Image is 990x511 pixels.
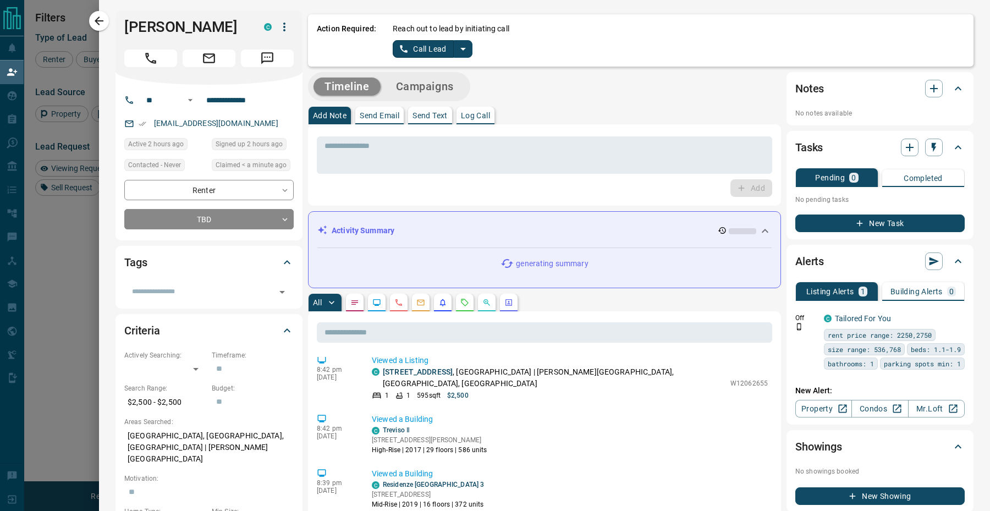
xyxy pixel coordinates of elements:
[851,174,856,182] p: 0
[383,366,725,389] p: , [GEOGRAPHIC_DATA] | [PERSON_NAME][GEOGRAPHIC_DATA], [GEOGRAPHIC_DATA], [GEOGRAPHIC_DATA]
[394,298,403,307] svg: Calls
[795,313,817,323] p: Off
[385,78,465,96] button: Campaigns
[828,329,932,340] span: rent price range: 2250,2750
[795,191,965,208] p: No pending tasks
[124,383,206,393] p: Search Range:
[884,358,961,369] span: parking spots min: 1
[908,400,965,417] a: Mr.Loft
[911,344,961,355] span: beds: 1.1-1.9
[372,414,768,425] p: Viewed a Building
[124,350,206,360] p: Actively Searching:
[835,314,891,323] a: Tailored For You
[406,391,410,400] p: 1
[383,481,484,488] a: Residenze [GEOGRAPHIC_DATA] 3
[372,468,768,480] p: Viewed a Building
[313,299,322,306] p: All
[824,315,832,322] div: condos.ca
[372,298,381,307] svg: Lead Browsing Activity
[317,221,772,241] div: Activity Summary
[795,139,823,156] h2: Tasks
[372,435,487,445] p: [STREET_ADDRESS][PERSON_NAME]
[313,112,346,119] p: Add Note
[828,344,901,355] span: size range: 536,768
[795,385,965,397] p: New Alert:
[372,445,487,455] p: High-Rise | 2017 | 29 floors | 586 units
[124,138,206,153] div: Sun Aug 17 2025
[317,487,355,494] p: [DATE]
[128,139,184,150] span: Active 2 hours ago
[795,433,965,460] div: Showings
[806,288,854,295] p: Listing Alerts
[216,139,283,150] span: Signed up 2 hours ago
[795,134,965,161] div: Tasks
[124,249,294,276] div: Tags
[795,80,824,97] h2: Notes
[216,160,287,171] span: Claimed < a minute ago
[372,481,380,489] div: condos.ca
[461,112,490,119] p: Log Call
[124,427,294,468] p: [GEOGRAPHIC_DATA], [GEOGRAPHIC_DATA], [GEOGRAPHIC_DATA] | [PERSON_NAME][GEOGRAPHIC_DATA]
[124,18,248,36] h1: [PERSON_NAME]
[317,425,355,432] p: 8:42 pm
[417,391,441,400] p: 595 sqft
[372,427,380,435] div: condos.ca
[212,350,294,360] p: Timeframe:
[124,317,294,344] div: Criteria
[795,466,965,476] p: No showings booked
[795,487,965,505] button: New Showing
[460,298,469,307] svg: Requests
[264,23,272,31] div: condos.ca
[139,120,146,128] svg: Email Verified
[274,284,290,300] button: Open
[795,108,965,118] p: No notes available
[795,252,824,270] h2: Alerts
[372,368,380,376] div: condos.ca
[795,215,965,232] button: New Task
[890,288,943,295] p: Building Alerts
[212,138,294,153] div: Sun Aug 17 2025
[124,474,294,483] p: Motivation:
[383,426,410,434] a: Treviso Ⅱ
[313,78,381,96] button: Timeline
[438,298,447,307] svg: Listing Alerts
[184,94,197,107] button: Open
[413,112,448,119] p: Send Text
[317,23,376,58] p: Action Required:
[385,391,389,400] p: 1
[124,50,177,67] span: Call
[154,119,278,128] a: [EMAIL_ADDRESS][DOMAIN_NAME]
[241,50,294,67] span: Message
[851,400,908,417] a: Condos
[795,248,965,274] div: Alerts
[317,373,355,381] p: [DATE]
[447,391,469,400] p: $2,500
[317,366,355,373] p: 8:42 pm
[904,174,943,182] p: Completed
[124,180,294,200] div: Renter
[350,298,359,307] svg: Notes
[360,112,399,119] p: Send Email
[730,378,768,388] p: W12062655
[372,490,484,499] p: [STREET_ADDRESS]
[212,159,294,174] div: Sun Aug 17 2025
[504,298,513,307] svg: Agent Actions
[124,393,206,411] p: $2,500 - $2,500
[383,367,453,376] a: [STREET_ADDRESS]
[124,322,160,339] h2: Criteria
[828,358,874,369] span: bathrooms: 1
[128,160,181,171] span: Contacted - Never
[416,298,425,307] svg: Emails
[372,355,768,366] p: Viewed a Listing
[516,258,588,270] p: generating summary
[795,438,842,455] h2: Showings
[795,400,852,417] a: Property
[124,417,294,427] p: Areas Searched:
[861,288,865,295] p: 1
[212,383,294,393] p: Budget:
[183,50,235,67] span: Email
[949,288,954,295] p: 0
[795,75,965,102] div: Notes
[124,209,294,229] div: TBD
[317,479,355,487] p: 8:39 pm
